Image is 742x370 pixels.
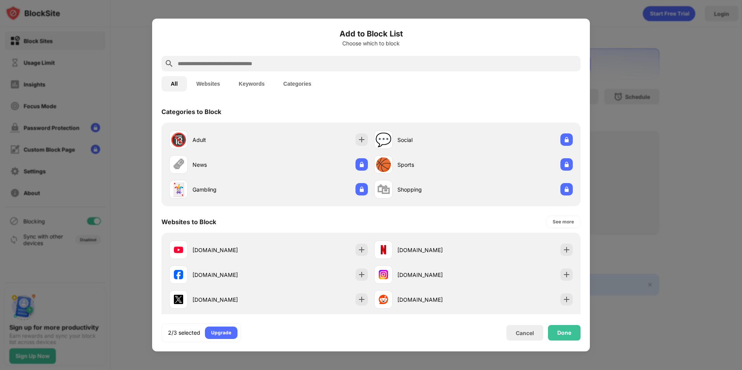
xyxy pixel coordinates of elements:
[516,330,534,336] div: Cancel
[211,329,231,337] div: Upgrade
[397,136,473,144] div: Social
[161,28,581,40] h6: Add to Block List
[192,136,269,144] div: Adult
[192,246,269,254] div: [DOMAIN_NAME]
[174,245,183,254] img: favicons
[397,185,473,194] div: Shopping
[375,132,392,148] div: 💬
[379,295,388,304] img: favicons
[377,182,390,197] div: 🛍
[192,161,269,169] div: News
[397,246,473,254] div: [DOMAIN_NAME]
[274,76,321,92] button: Categories
[161,218,216,226] div: Websites to Block
[553,218,574,226] div: See more
[379,270,388,279] img: favicons
[192,271,269,279] div: [DOMAIN_NAME]
[187,76,229,92] button: Websites
[165,59,174,68] img: search.svg
[229,76,274,92] button: Keywords
[375,157,392,173] div: 🏀
[170,132,187,148] div: 🔞
[170,182,187,197] div: 🃏
[397,161,473,169] div: Sports
[192,296,269,304] div: [DOMAIN_NAME]
[397,271,473,279] div: [DOMAIN_NAME]
[168,329,200,337] div: 2/3 selected
[174,295,183,304] img: favicons
[172,157,185,173] div: 🗞
[397,296,473,304] div: [DOMAIN_NAME]
[192,185,269,194] div: Gambling
[557,330,571,336] div: Done
[174,270,183,279] img: favicons
[161,40,581,47] div: Choose which to block
[161,76,187,92] button: All
[161,108,221,116] div: Categories to Block
[379,245,388,254] img: favicons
